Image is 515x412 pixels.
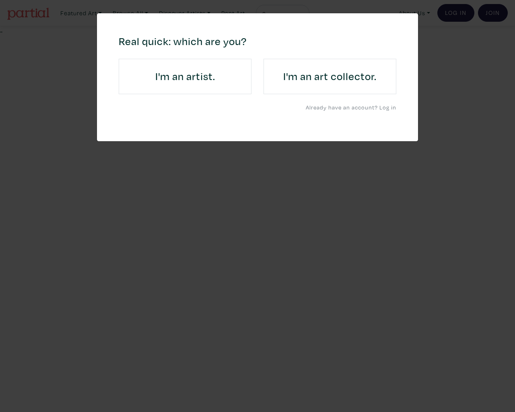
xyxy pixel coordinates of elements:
a: Already have an account? Log in [306,103,396,111]
a: I'm an art collector. [264,59,396,94]
h4: Real quick: which are you? [119,35,396,48]
h4: I'm an artist. [130,70,240,83]
a: I'm an artist. [119,59,251,94]
h4: I'm an art collector. [275,70,385,83]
